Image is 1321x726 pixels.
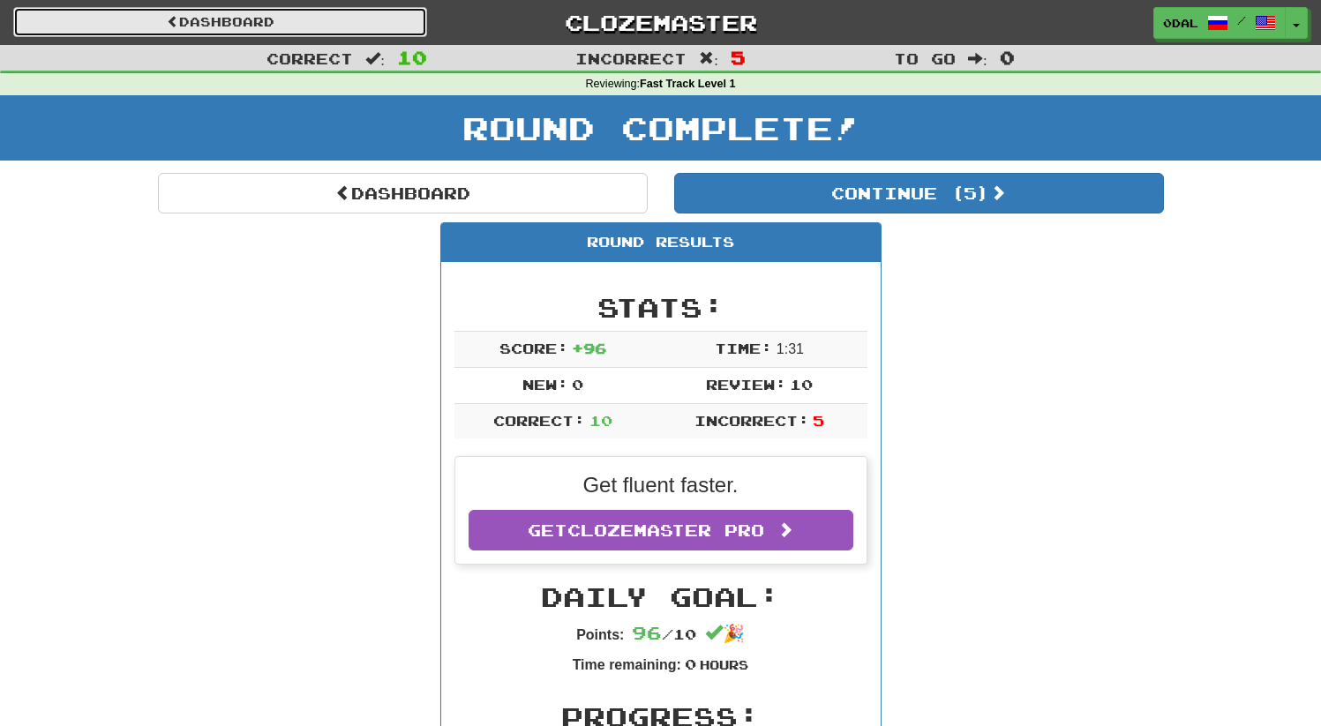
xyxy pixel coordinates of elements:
[685,655,696,672] span: 0
[700,657,748,672] small: Hours
[1163,15,1198,31] span: 0dal
[731,47,746,68] span: 5
[469,510,853,550] a: GetClozemaster Pro
[572,376,583,393] span: 0
[499,340,568,356] span: Score:
[454,7,867,38] a: Clozemaster
[493,412,585,429] span: Correct:
[699,51,718,66] span: :
[674,173,1164,213] button: Continue (5)
[1237,14,1246,26] span: /
[397,47,427,68] span: 10
[715,340,772,356] span: Time:
[777,341,804,356] span: 1 : 31
[790,376,813,393] span: 10
[469,470,853,500] p: Get fluent faster.
[567,520,764,540] span: Clozemaster Pro
[454,582,867,611] h2: Daily Goal:
[441,223,881,262] div: Round Results
[705,624,745,643] span: 🎉
[968,51,987,66] span: :
[158,173,648,213] a: Dashboard
[6,110,1315,146] h1: Round Complete!
[706,376,786,393] span: Review:
[1153,7,1286,39] a: 0dal /
[632,622,662,643] span: 96
[576,627,624,642] strong: Points:
[694,412,809,429] span: Incorrect:
[1000,47,1015,68] span: 0
[640,78,736,90] strong: Fast Track Level 1
[813,412,824,429] span: 5
[522,376,568,393] span: New:
[266,49,353,67] span: Correct
[573,657,681,672] strong: Time remaining:
[454,293,867,322] h2: Stats:
[572,340,606,356] span: + 96
[589,412,612,429] span: 10
[632,625,696,642] span: / 10
[575,49,687,67] span: Incorrect
[894,49,956,67] span: To go
[13,7,427,37] a: Dashboard
[365,51,385,66] span: :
